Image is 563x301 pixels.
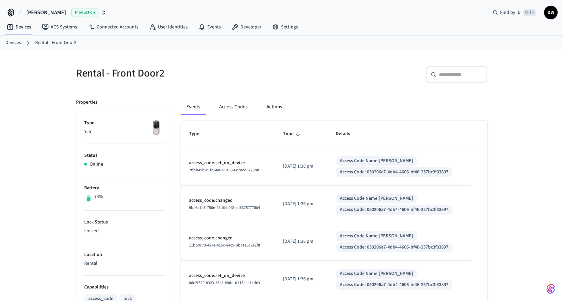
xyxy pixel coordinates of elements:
[189,167,259,173] span: 2ffbb49b-c1fd-4e62-9e56-6c7ecd5728b8
[283,238,320,245] p: [DATE] 1:36 pm
[340,281,448,288] div: Access Code: 050206a7-4db4-4606-bf46-257bc3f33897
[76,66,278,80] h5: Rental - Front Door2
[94,193,103,200] p: 74%
[340,195,413,202] div: Access Code Name: [PERSON_NAME]
[90,161,103,168] p: Online
[5,39,21,46] a: Devices
[189,129,208,139] span: Type
[84,120,165,127] p: Type
[1,21,37,33] a: Devices
[84,228,165,235] p: Locked
[84,284,165,291] p: Capabilities
[336,129,359,139] span: Details
[214,99,253,115] button: Access Codes
[83,21,144,33] a: Connected Accounts
[189,280,260,286] span: 86c2f329-8323-46a4-89dd-d415ccc14de3
[189,272,267,279] p: access_code.set_on_device
[189,159,267,167] p: access_code.set_on_device
[283,276,320,283] p: [DATE] 1:36 pm
[283,200,320,208] p: [DATE] 1:36 pm
[283,163,320,170] p: [DATE] 1:36 pm
[545,6,557,19] span: DW
[189,197,267,204] p: access_code.changed
[340,157,413,165] div: Access Code Name: [PERSON_NAME]
[340,270,413,277] div: Access Code Name: [PERSON_NAME]
[181,99,487,115] div: ant example
[487,6,541,19] div: Find by IDCtrl K
[226,21,267,33] a: Developer
[71,8,98,17] span: Production
[523,9,536,16] span: Ctrl K
[544,6,558,19] button: DW
[84,260,165,267] p: Rental
[261,99,287,115] button: Actions
[500,9,521,16] span: Find by ID
[267,21,303,33] a: Settings
[283,129,302,139] span: Time
[76,99,97,106] p: Properties
[181,99,206,115] button: Events
[189,242,260,248] span: 11bb0c73-427e-415c-84c9-bba1e5c2e2f8
[84,251,165,258] p: Location
[193,21,226,33] a: Events
[84,152,165,159] p: Status
[144,21,193,33] a: User Identities
[26,8,66,17] span: [PERSON_NAME]
[340,169,448,176] div: Access Code: 050206a7-4db4-4606-bf46-257bc3f33897
[84,185,165,192] p: Battery
[84,128,165,135] p: Yale
[189,205,260,211] span: 9be6a7a3-756e-45d6-b0f2-ed6375777804
[547,283,555,294] img: SeamLogoGradient.69752ec5.svg
[84,219,165,226] p: Lock Status
[35,39,76,46] a: Rental - Front Door2
[340,233,413,240] div: Access Code Name: [PERSON_NAME]
[148,120,165,136] img: Yale Assure Touchscreen Wifi Smart Lock, Satin Nickel, Front
[340,244,448,251] div: Access Code: 050206a7-4db4-4606-bf46-257bc3f33897
[37,21,83,33] a: ACS Systems
[189,235,267,242] p: access_code.changed
[340,206,448,213] div: Access Code: 050206a7-4db4-4606-bf46-257bc3f33897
